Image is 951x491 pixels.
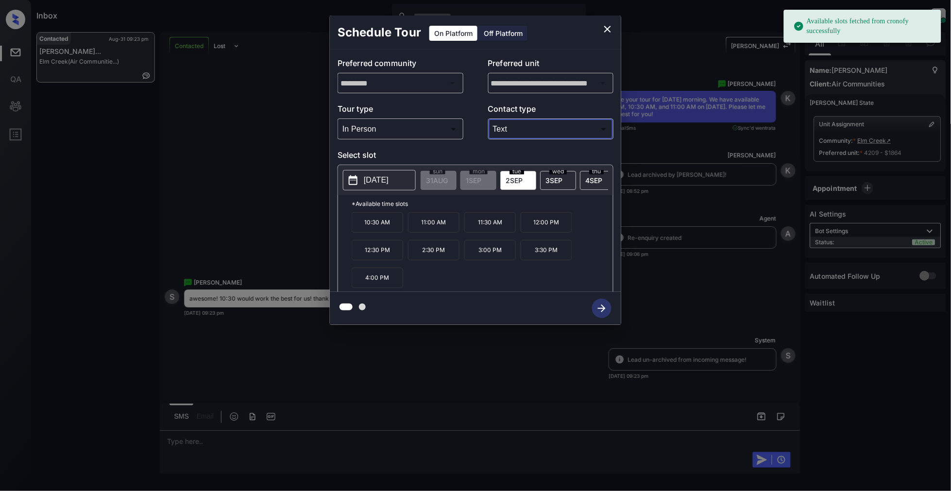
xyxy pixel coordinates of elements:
[794,13,934,40] div: Available slots fetched from cronofy successfully
[352,195,613,212] p: *Available time slots
[352,212,403,233] p: 10:30 AM
[364,174,389,186] p: [DATE]
[598,19,617,39] button: close
[586,296,617,321] button: btn-next
[488,57,614,73] p: Preferred unit
[585,176,602,185] span: 4 SEP
[343,170,416,190] button: [DATE]
[338,57,463,73] p: Preferred community
[488,103,614,119] p: Contact type
[464,212,516,233] p: 11:30 AM
[521,240,572,260] p: 3:30 PM
[506,176,523,185] span: 2 SEP
[549,169,567,174] span: wed
[408,240,459,260] p: 2:30 PM
[479,26,527,41] div: Off Platform
[338,149,613,165] p: Select slot
[338,103,463,119] p: Tour type
[429,26,477,41] div: On Platform
[491,121,611,137] div: Text
[464,240,516,260] p: 3:00 PM
[545,176,562,185] span: 3 SEP
[509,169,524,174] span: tue
[352,240,403,260] p: 12:30 PM
[408,212,459,233] p: 11:00 AM
[540,171,576,190] div: date-select
[589,169,604,174] span: thu
[521,212,572,233] p: 12:00 PM
[500,171,536,190] div: date-select
[340,121,461,137] div: In Person
[330,16,429,50] h2: Schedule Tour
[352,268,403,288] p: 4:00 PM
[580,171,616,190] div: date-select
